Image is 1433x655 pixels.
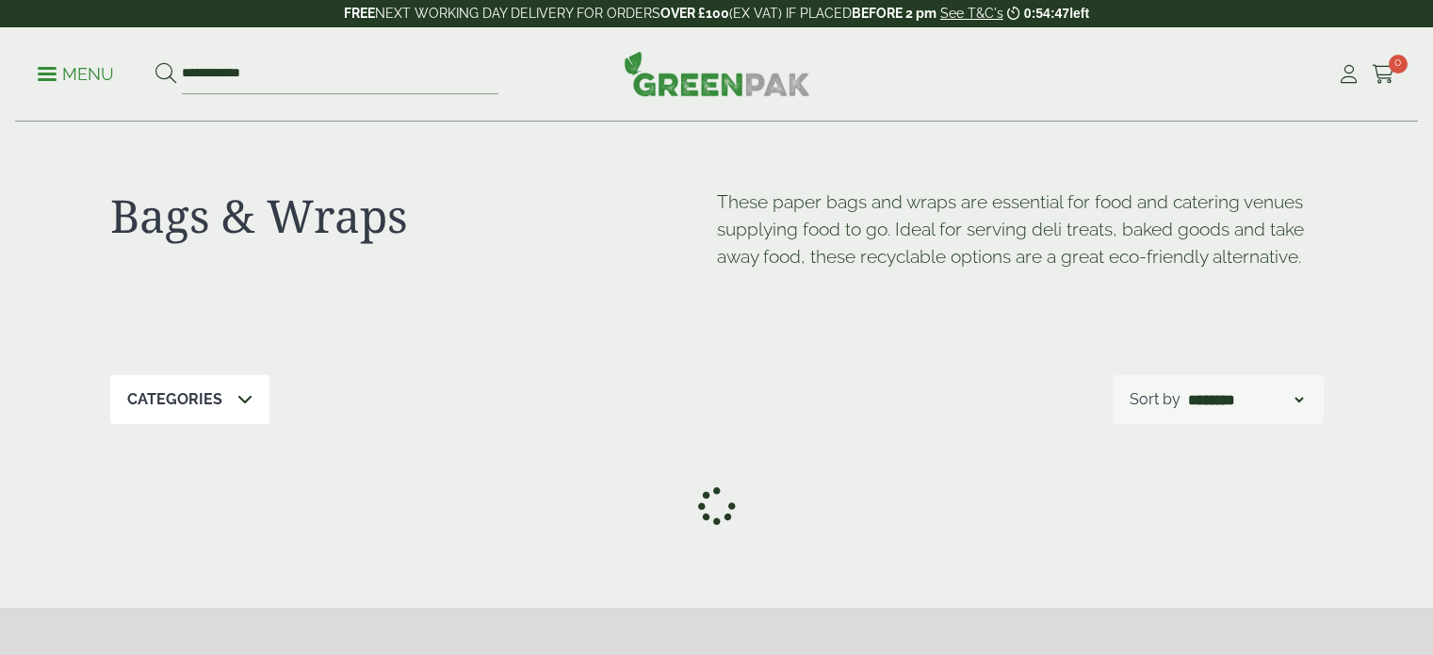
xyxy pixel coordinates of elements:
i: Cart [1372,65,1395,84]
p: Menu [38,63,114,86]
p: Categories [127,388,222,411]
a: Menu [38,63,114,82]
h1: Bags & Wraps [110,188,717,243]
a: See T&C's [940,6,1003,21]
p: These paper bags and wraps are essential for food and catering venues supplying food to go. Ideal... [717,188,1324,270]
img: GreenPak Supplies [624,51,810,96]
span: 0:54:47 [1024,6,1069,21]
strong: OVER £100 [660,6,729,21]
strong: BEFORE 2 pm [852,6,936,21]
span: 0 [1389,55,1408,74]
i: My Account [1337,65,1360,84]
p: Sort by [1130,388,1181,411]
a: 0 [1372,60,1395,89]
span: left [1069,6,1089,21]
strong: FREE [344,6,375,21]
select: Shop order [1184,388,1307,411]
